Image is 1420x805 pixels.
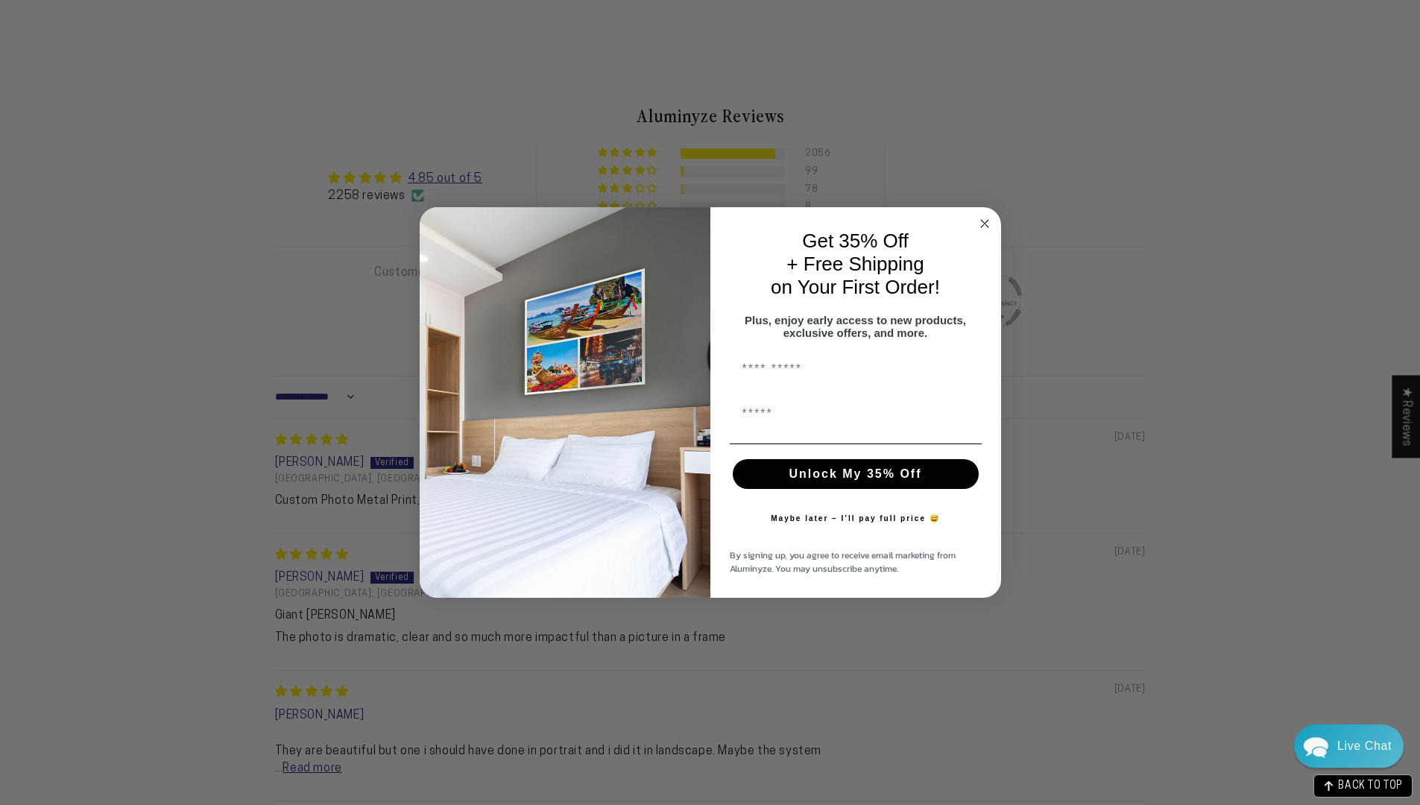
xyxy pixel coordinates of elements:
button: Close dialog [976,215,994,233]
img: underline [730,443,982,444]
div: Chat widget toggle [1294,724,1404,768]
span: BACK TO TOP [1338,781,1403,792]
span: Plus, enjoy early access to new products, exclusive offers, and more. [745,314,966,339]
img: 728e4f65-7e6c-44e2-b7d1-0292a396982f.jpeg [420,207,710,598]
span: + Free Shipping [786,253,924,275]
span: Get 35% Off [802,230,909,252]
span: By signing up, you agree to receive email marketing from Aluminyze. You may unsubscribe anytime. [730,549,956,575]
div: Contact Us Directly [1337,724,1392,768]
button: Maybe later – I’ll pay full price 😅 [763,504,947,534]
button: Unlock My 35% Off [733,459,979,489]
span: on Your First Order! [771,276,940,298]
